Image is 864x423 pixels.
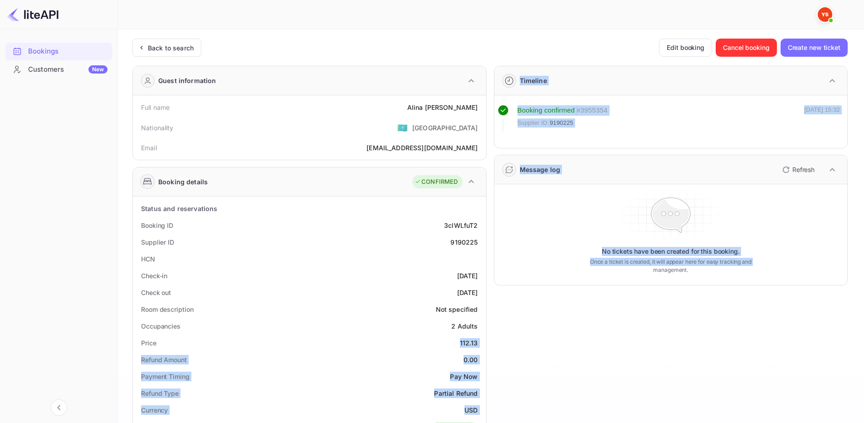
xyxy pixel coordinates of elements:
p: Once a ticket is created, it will appear here for easy tracking and management. [576,258,766,274]
div: Refund Amount [141,355,187,364]
div: [DATE] [457,288,478,297]
div: CONFIRMED [415,177,458,187]
div: Supplier ID [141,237,174,247]
div: 9190225 [450,237,478,247]
span: Supplier ID: [517,118,549,128]
div: Occupancies [141,321,181,331]
span: 9190225 [550,118,573,128]
div: # 3955354 [576,105,607,116]
p: No tickets have been created for this booking. [602,247,740,256]
div: Room description [141,305,193,314]
div: [EMAIL_ADDRESS][DOMAIN_NAME] [366,143,478,152]
div: Customers [28,64,107,75]
div: Full name [141,103,170,112]
img: LiteAPI logo [7,7,59,22]
div: Back to search [148,43,194,53]
button: Create new ticket [781,39,848,57]
a: CustomersNew [5,61,112,78]
div: Price [141,338,156,348]
div: Payment Timing [141,372,190,381]
div: Bookings [5,43,112,60]
div: Refund Type [141,389,179,398]
div: Pay Now [450,372,478,381]
div: Booking details [158,177,208,187]
span: United States [397,119,408,136]
button: Cancel booking [716,39,777,57]
div: [GEOGRAPHIC_DATA] [412,123,478,133]
div: Guest information [158,76,216,85]
button: Refresh [777,162,818,177]
div: Email [141,143,157,152]
div: 0.00 [464,355,478,364]
div: New [88,65,107,74]
div: Check out [141,288,171,297]
div: Alina [PERSON_NAME] [407,103,478,112]
div: Partial Refund [434,389,478,398]
div: Booking confirmed [517,105,575,116]
div: Timeline [520,76,547,85]
div: USD [464,405,478,415]
div: Currency [141,405,168,415]
div: Not specified [436,305,478,314]
div: [DATE] 15:32 [804,105,840,132]
div: 2 Adults [451,321,478,331]
div: 112.13 [460,338,478,348]
img: Yandex Support [818,7,832,22]
button: Collapse navigation [51,399,67,416]
button: Edit booking [659,39,712,57]
a: Bookings [5,43,112,59]
div: HCN [141,254,155,264]
div: 3clWLfuT2 [444,221,478,230]
div: Booking ID [141,221,173,230]
p: Refresh [792,165,815,174]
div: Bookings [28,46,107,57]
div: Message log [520,165,561,174]
div: [DATE] [457,271,478,280]
div: Check-in [141,271,167,280]
div: Nationality [141,123,174,133]
div: Status and reservations [141,204,217,213]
